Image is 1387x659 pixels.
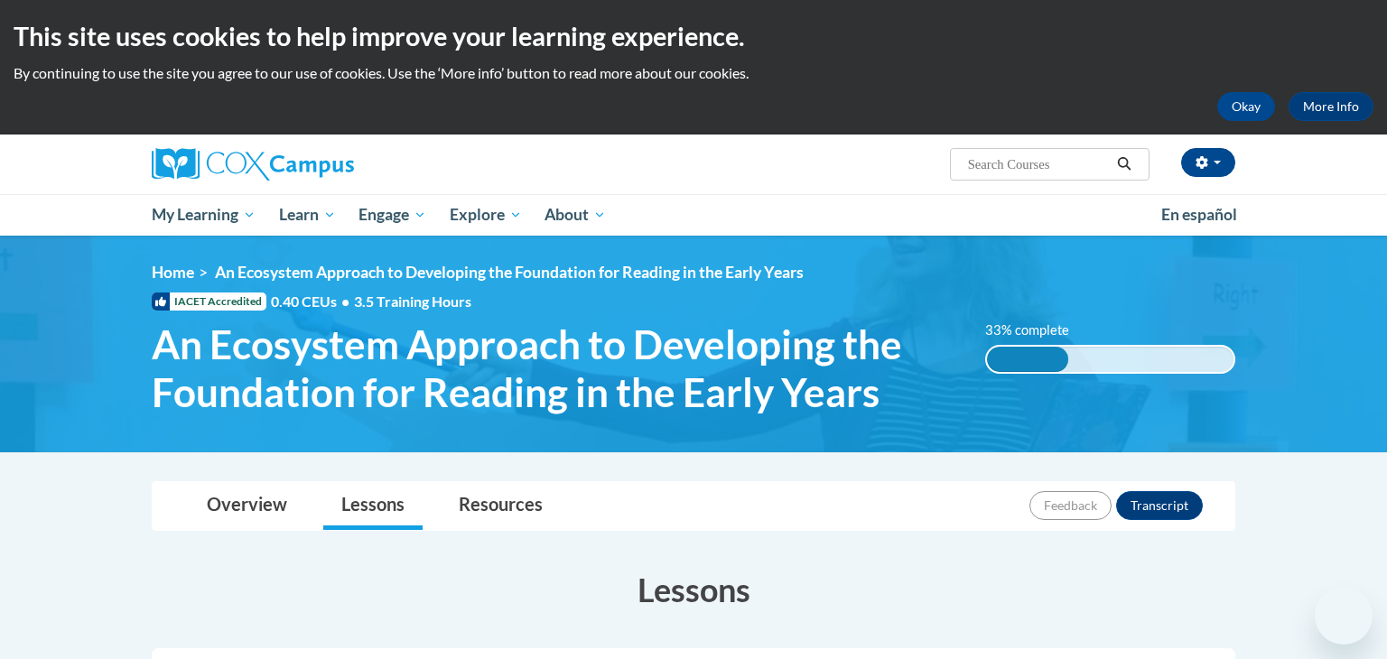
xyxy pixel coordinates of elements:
[189,482,305,530] a: Overview
[14,18,1373,54] h2: This site uses cookies to help improve your learning experience.
[987,347,1068,372] div: 33% complete
[1315,587,1373,645] iframe: Button to launch messaging window
[441,482,561,530] a: Resources
[152,263,194,282] a: Home
[1116,491,1203,520] button: Transcript
[323,482,423,530] a: Lessons
[1111,153,1138,175] button: Search
[152,292,266,311] span: IACET Accredited
[152,148,354,181] img: Cox Campus
[450,204,522,226] span: Explore
[985,320,1089,340] label: 33% complete
[347,194,438,236] a: Engage
[1289,92,1373,121] a: More Info
[1161,205,1237,224] span: En español
[438,194,534,236] a: Explore
[1029,491,1112,520] button: Feedback
[545,204,606,226] span: About
[152,567,1235,612] h3: Lessons
[267,194,348,236] a: Learn
[125,194,1262,236] div: Main menu
[215,263,804,282] span: An Ecosystem Approach to Developing the Foundation for Reading in the Early Years
[966,153,1111,175] input: Search Courses
[358,204,426,226] span: Engage
[354,292,471,310] span: 3.5 Training Hours
[152,148,495,181] a: Cox Campus
[1217,92,1275,121] button: Okay
[341,292,349,310] span: •
[271,292,354,311] span: 0.40 CEUs
[1150,196,1249,234] a: En español
[152,204,256,226] span: My Learning
[1181,148,1235,177] button: Account Settings
[14,63,1373,83] p: By continuing to use the site you agree to our use of cookies. Use the ‘More info’ button to read...
[534,194,619,236] a: About
[152,320,958,416] span: An Ecosystem Approach to Developing the Foundation for Reading in the Early Years
[279,204,336,226] span: Learn
[140,194,267,236] a: My Learning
